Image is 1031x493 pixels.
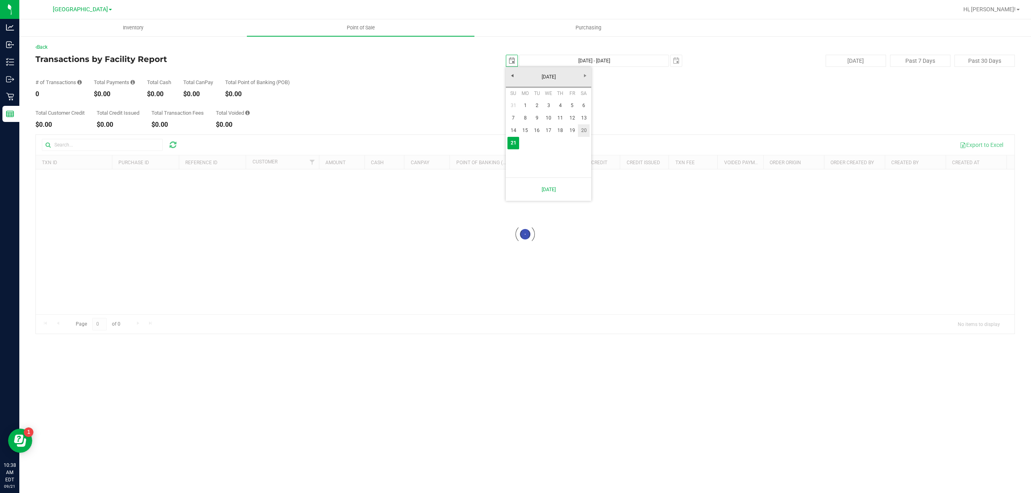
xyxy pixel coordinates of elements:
[19,19,247,36] a: Inventory
[531,124,543,137] a: 16
[543,99,555,112] a: 3
[151,110,204,116] div: Total Transaction Fees
[216,122,250,128] div: $0.00
[35,91,82,97] div: 0
[543,112,555,124] a: 10
[6,110,14,118] inline-svg: Reports
[35,122,85,128] div: $0.00
[531,87,543,99] th: Tuesday
[531,99,543,112] a: 2
[35,110,85,116] div: Total Customer Credit
[6,41,14,49] inline-svg: Inbound
[566,112,578,124] a: 12
[543,124,555,137] a: 17
[24,427,33,437] iframe: Resource center unread badge
[77,80,82,85] i: Count of all successful payment transactions, possibly including voids, refunds, and cash-back fr...
[94,80,135,85] div: Total Payments
[507,124,519,137] a: 14
[35,80,82,85] div: # of Transactions
[555,99,566,112] a: 4
[519,112,531,124] a: 8
[53,6,108,13] span: [GEOGRAPHIC_DATA]
[519,99,531,112] a: 1
[555,87,566,99] th: Thursday
[4,483,16,489] p: 09/21
[183,91,213,97] div: $0.00
[35,44,48,50] a: Back
[94,91,135,97] div: $0.00
[506,69,518,82] a: Previous
[507,112,519,124] a: 7
[507,137,519,149] td: Current focused date is Sunday, September 21, 2025
[130,80,135,85] i: Sum of all successful, non-voided payment transaction amounts, excluding tips and transaction fees.
[565,24,612,31] span: Purchasing
[507,137,519,149] a: 21
[6,75,14,83] inline-svg: Outbound
[566,99,578,112] a: 5
[6,93,14,101] inline-svg: Retail
[147,80,171,85] div: Total Cash
[578,87,590,99] th: Saturday
[216,110,250,116] div: Total Voided
[8,429,32,453] iframe: Resource center
[97,110,139,116] div: Total Credit Issued
[510,181,587,198] a: [DATE]
[555,112,566,124] a: 11
[225,91,290,97] div: $0.00
[826,55,886,67] button: [DATE]
[954,55,1015,67] button: Past 30 Days
[505,71,592,83] a: [DATE]
[35,55,362,64] h4: Transactions by Facility Report
[566,124,578,137] a: 19
[578,99,590,112] a: 6
[578,112,590,124] a: 13
[6,58,14,66] inline-svg: Inventory
[336,24,386,31] span: Point of Sale
[474,19,702,36] a: Purchasing
[506,55,518,66] span: select
[147,91,171,97] div: $0.00
[112,24,154,31] span: Inventory
[4,462,16,483] p: 10:38 AM EDT
[151,122,204,128] div: $0.00
[519,124,531,137] a: 15
[671,55,682,66] span: select
[543,87,555,99] th: Wednesday
[6,23,14,31] inline-svg: Analytics
[578,124,590,137] a: 20
[519,87,531,99] th: Monday
[507,99,519,112] a: 31
[555,124,566,137] a: 18
[245,110,250,116] i: Sum of all voided payment transaction amounts, excluding tips and transaction fees.
[507,87,519,99] th: Sunday
[890,55,950,67] button: Past 7 Days
[225,80,290,85] div: Total Point of Banking (POB)
[183,80,213,85] div: Total CanPay
[963,6,1016,12] span: Hi, [PERSON_NAME]!
[531,112,543,124] a: 9
[97,122,139,128] div: $0.00
[566,87,578,99] th: Friday
[247,19,474,36] a: Point of Sale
